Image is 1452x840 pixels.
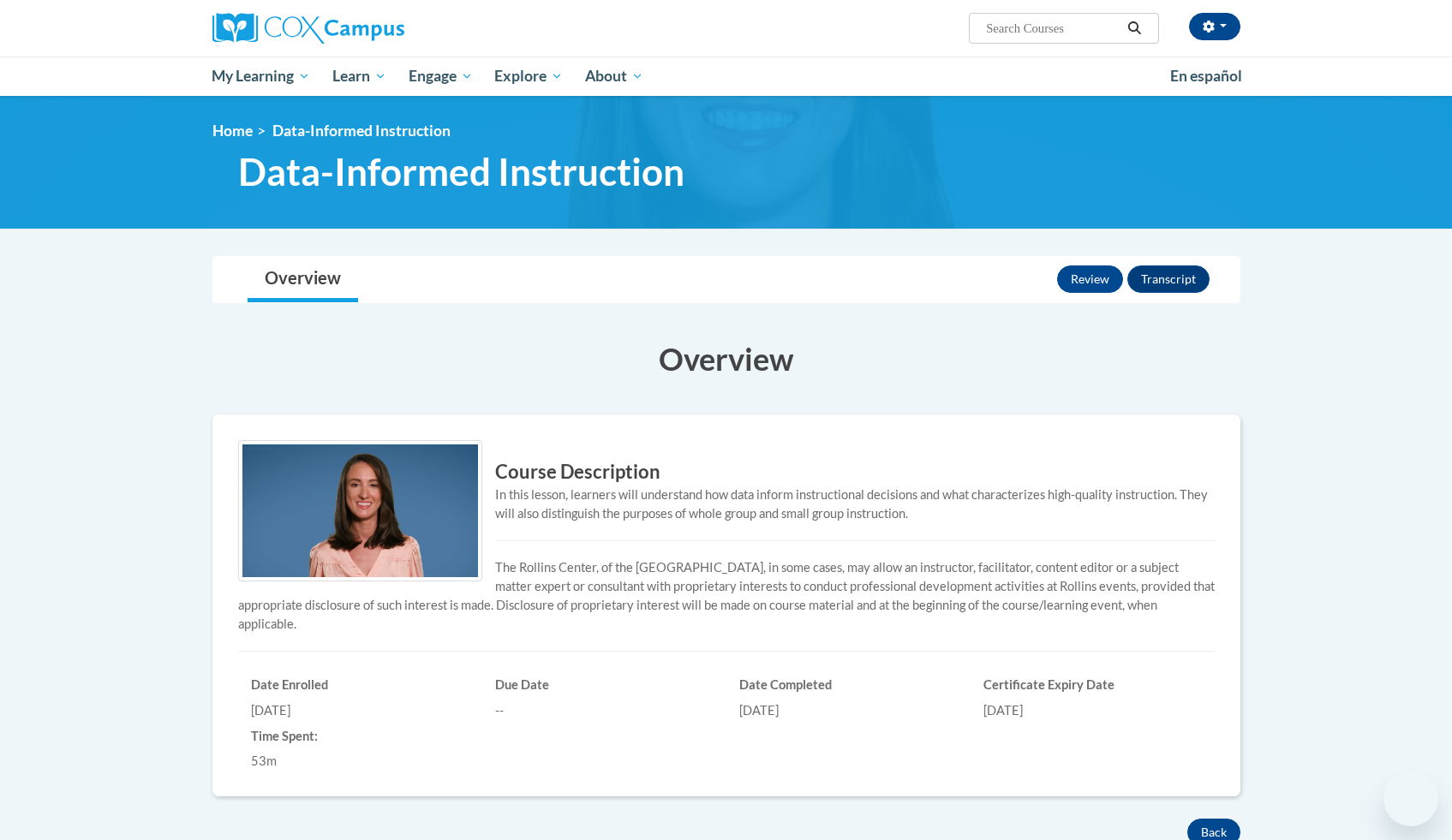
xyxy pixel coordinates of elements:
[251,752,469,771] div: 53m
[739,677,958,693] h6: Date Completed
[187,57,1266,96] div: Main menu
[238,440,482,581] img: Course logo image
[585,66,643,86] span: About
[495,701,714,720] div: --
[1159,58,1253,94] a: En español
[238,486,1215,523] div: In this lesson, learners will understand how data inform instructional decisions and what charact...
[483,57,574,96] a: Explore
[983,677,1202,693] h6: Certificate Expiry Date
[739,701,958,720] div: [DATE]
[1170,67,1242,85] span: En español
[212,13,538,44] a: Cox Campus
[238,459,1215,486] h3: Course Description
[212,66,310,86] span: My Learning
[248,257,358,302] a: Overview
[201,57,322,96] a: My Learning
[272,122,451,140] span: Data-Informed Instruction
[251,677,469,693] h6: Date Enrolled
[574,57,654,96] a: About
[409,66,473,86] span: Engage
[1383,771,1438,826] iframe: Button to launch messaging window
[212,122,253,140] a: Home
[984,18,1121,39] input: Search Courses
[1189,13,1240,40] button: Account Settings
[1057,265,1123,293] button: Review
[212,337,1240,380] h3: Overview
[1127,265,1210,293] button: Transcript
[212,13,404,44] img: Cox Campus
[1121,18,1147,39] button: Search
[321,57,397,96] a: Learn
[238,149,684,194] span: Data-Informed Instruction
[983,701,1202,720] div: [DATE]
[251,729,469,744] h6: Time Spent:
[495,677,714,693] h6: Due Date
[332,66,386,86] span: Learn
[397,57,484,96] a: Engage
[238,558,1215,634] p: The Rollins Center, of the [GEOGRAPHIC_DATA], in some cases, may allow an instructor, facilitator...
[251,701,469,720] div: [DATE]
[494,66,563,86] span: Explore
